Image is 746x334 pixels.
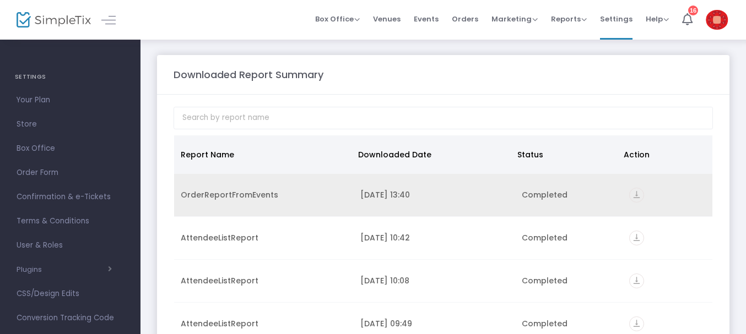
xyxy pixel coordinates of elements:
a: vertical_align_bottom [629,320,644,331]
a: vertical_align_bottom [629,191,644,202]
span: CSS/Design Edits [17,287,124,301]
span: Events [414,5,439,33]
div: https://go.SimpleTix.com/3x7ac [629,188,706,202]
m-panel-title: Downloaded Report Summary [174,67,323,82]
span: Box Office [17,141,124,156]
h4: SETTINGS [15,66,126,88]
th: Downloaded Date [352,135,511,174]
div: 30/07/2025 09:49 [360,318,509,329]
div: Completed [522,189,616,200]
span: Store [17,117,124,132]
div: Completed [522,318,616,329]
div: OrderReportFromEvents [181,189,347,200]
div: 19/08/2025 13:40 [360,189,509,200]
span: Box Office [315,14,360,24]
div: 31/07/2025 10:42 [360,232,509,243]
span: User & Roles [17,238,124,253]
span: Terms & Conditions [17,214,124,228]
span: Order Form [17,166,124,180]
div: 30/07/2025 10:08 [360,275,509,286]
div: AttendeeListReport [181,318,347,329]
span: Confirmation & e-Tickets [17,190,124,204]
span: Marketing [491,14,538,24]
a: vertical_align_bottom [629,277,644,288]
i: vertical_align_bottom [629,188,644,202]
span: Help [646,14,669,24]
div: Completed [522,275,616,286]
span: Conversion Tracking Code [17,311,124,325]
span: Orders [452,5,478,33]
div: 16 [688,6,698,15]
div: AttendeeListReport [181,275,347,286]
div: https://go.SimpleTix.com/em7x6 [629,316,706,331]
div: AttendeeListReport [181,232,347,243]
span: Venues [373,5,401,33]
button: Plugins [17,265,112,274]
span: Your Plan [17,93,124,107]
span: Reports [551,14,587,24]
i: vertical_align_bottom [629,316,644,331]
th: Action [617,135,706,174]
span: Settings [600,5,633,33]
th: Status [511,135,617,174]
i: vertical_align_bottom [629,273,644,288]
i: vertical_align_bottom [629,231,644,245]
a: vertical_align_bottom [629,234,644,245]
div: https://go.SimpleTix.com/pst1s [629,231,706,245]
input: Search by report name [174,107,713,129]
div: Completed [522,232,616,243]
div: https://go.SimpleTix.com/9qrmv [629,273,706,288]
th: Report Name [174,135,352,174]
